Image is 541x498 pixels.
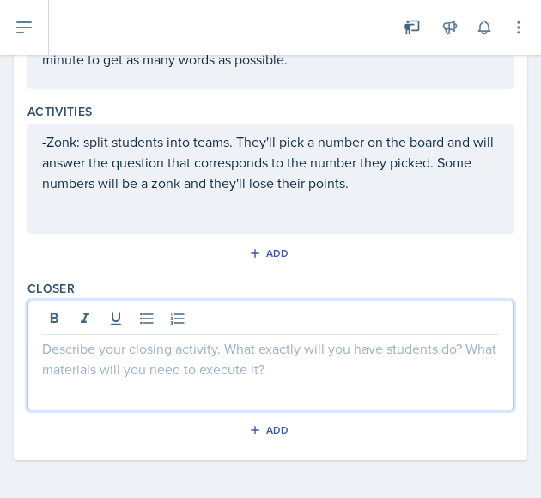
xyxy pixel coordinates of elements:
[42,131,499,193] p: -Zonk: split students into teams. They'll pick a number on the board and will answer the question...
[243,417,299,443] button: Add
[27,103,93,120] label: Activities
[243,240,299,266] button: Add
[252,423,289,437] div: Add
[27,280,75,297] label: Closer
[252,246,289,260] div: Add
